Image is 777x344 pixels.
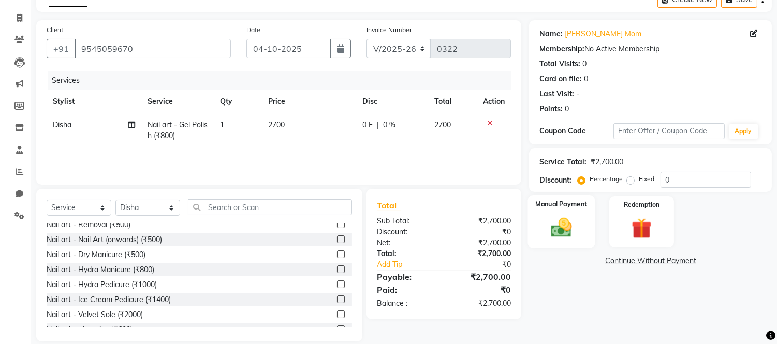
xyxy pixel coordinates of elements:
[369,259,457,270] a: Add Tip
[369,248,444,259] div: Total:
[188,199,352,215] input: Search or Scan
[47,249,145,260] div: Nail art - Dry Manicure (₹500)
[369,271,444,283] div: Payable:
[369,283,444,296] div: Paid:
[369,237,444,248] div: Net:
[729,124,758,139] button: Apply
[613,123,724,139] input: Enter Offer / Coupon Code
[584,73,588,84] div: 0
[539,88,574,99] div: Last Visit:
[444,283,519,296] div: ₹0
[625,216,658,241] img: _gift.svg
[539,43,584,54] div: Membership:
[369,227,444,237] div: Discount:
[477,90,511,113] th: Action
[539,43,761,54] div: No Active Membership
[539,157,587,168] div: Service Total:
[47,39,76,58] button: +91
[47,219,130,230] div: Nail art - Removal (₹500)
[624,200,659,210] label: Redemption
[377,200,401,211] span: Total
[444,237,519,248] div: ₹2,700.00
[539,126,613,137] div: Coupon Code
[214,90,262,113] th: Qty
[539,175,571,186] div: Discount:
[383,119,395,130] span: 0 %
[590,174,623,184] label: Percentage
[444,216,519,227] div: ₹2,700.00
[539,73,582,84] div: Card on file:
[356,90,428,113] th: Disc
[47,294,171,305] div: Nail art - Ice Cream Pedicure (₹1400)
[539,103,563,114] div: Points:
[565,103,569,114] div: 0
[457,259,519,270] div: ₹0
[539,28,563,39] div: Name:
[428,90,477,113] th: Total
[444,271,519,283] div: ₹2,700.00
[148,120,208,140] span: Nail art - Gel Polish (₹800)
[47,324,133,335] div: Nail color changing (₹600)
[48,71,519,90] div: Services
[220,120,224,129] span: 1
[545,216,579,240] img: _cash.svg
[47,234,162,245] div: Nail art - Nail Art (onwards) (₹500)
[444,227,519,237] div: ₹0
[369,216,444,227] div: Sub Total:
[246,25,260,35] label: Date
[47,264,154,275] div: Nail art - Hydra Manicure (₹800)
[47,309,143,320] div: Nail art - Velvet Sole (₹2000)
[362,119,373,130] span: 0 F
[377,119,379,130] span: |
[53,120,71,129] span: Disha
[539,58,580,69] div: Total Visits:
[444,248,519,259] div: ₹2,700.00
[366,25,412,35] label: Invoice Number
[434,120,451,129] span: 2700
[591,157,623,168] div: ₹2,700.00
[268,120,285,129] span: 2700
[262,90,356,113] th: Price
[531,256,770,266] a: Continue Without Payment
[369,298,444,309] div: Balance :
[47,279,157,290] div: Nail art - Hydra Pedicure (₹1000)
[582,58,587,69] div: 0
[75,39,231,58] input: Search by Name/Mobile/Email/Code
[639,174,654,184] label: Fixed
[536,199,588,209] label: Manual Payment
[565,28,641,39] a: [PERSON_NAME] Mom
[444,298,519,309] div: ₹2,700.00
[576,88,579,99] div: -
[141,90,214,113] th: Service
[47,90,141,113] th: Stylist
[47,25,63,35] label: Client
